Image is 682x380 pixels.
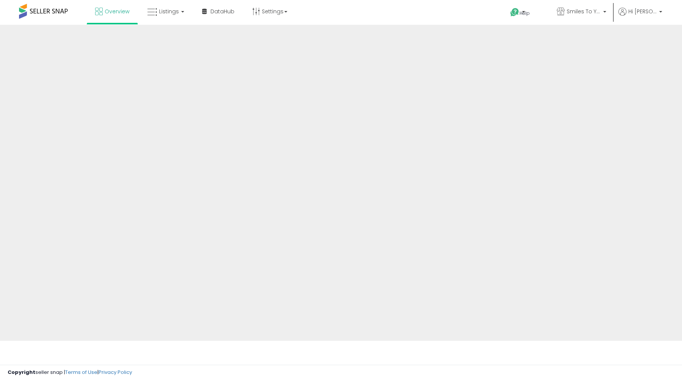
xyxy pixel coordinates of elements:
[567,8,601,15] span: Smiles To Your Front Door
[210,8,234,15] span: DataHub
[618,8,662,25] a: Hi [PERSON_NAME]
[519,10,530,16] span: Help
[159,8,179,15] span: Listings
[504,2,545,25] a: Help
[510,8,519,17] i: Get Help
[628,8,657,15] span: Hi [PERSON_NAME]
[105,8,129,15] span: Overview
